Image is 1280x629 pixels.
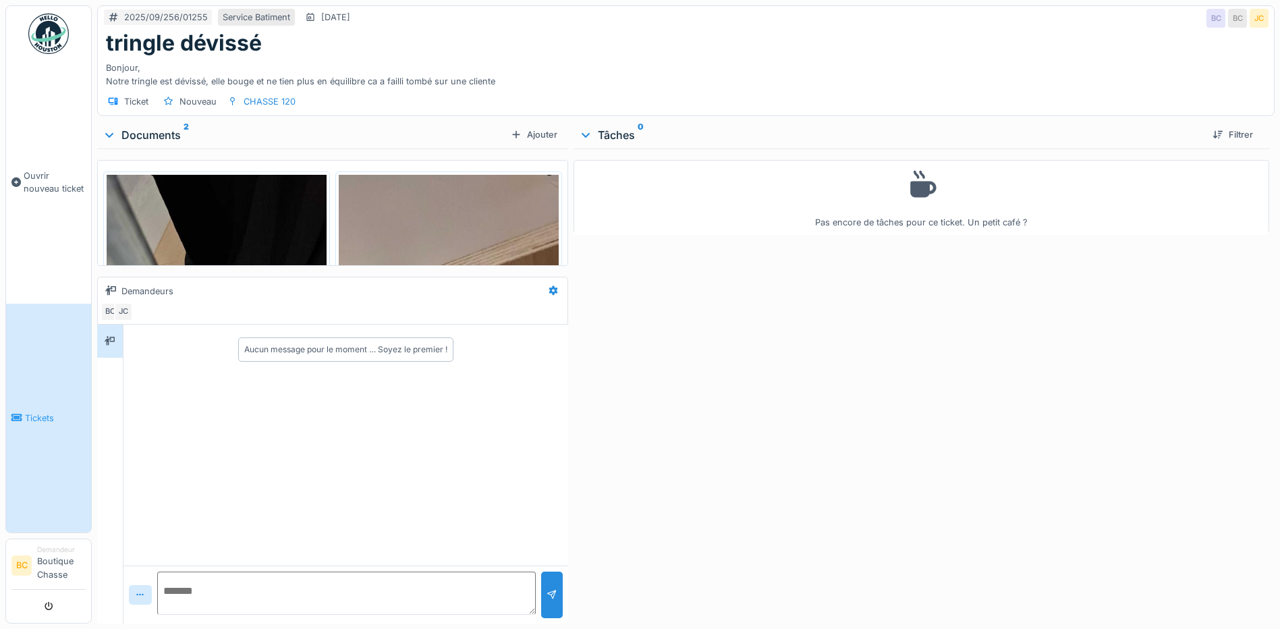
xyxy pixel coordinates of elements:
[37,545,86,586] li: Boutique Chasse
[1206,9,1225,28] div: BC
[244,95,296,108] div: CHASSE 120
[223,11,290,24] div: Service Batiment
[1207,126,1258,144] div: Filtrer
[106,56,1266,87] div: Bonjour, Notre tringle est dévissé, elle bouge et ne tien plus en équilibre ca a failli tombé sur...
[184,127,189,143] sup: 2
[179,95,217,108] div: Nouveau
[37,545,86,555] div: Demandeur
[321,11,350,24] div: [DATE]
[114,302,133,321] div: JC
[505,126,563,144] div: Ajouter
[638,127,644,143] sup: 0
[124,95,148,108] div: Ticket
[244,344,447,356] div: Aucun message pour le moment … Soyez le premier !
[124,11,208,24] div: 2025/09/256/01255
[11,545,86,590] a: BC DemandeurBoutique Chasse
[24,169,86,195] span: Ouvrir nouveau ticket
[1250,9,1269,28] div: JC
[28,13,69,54] img: Badge_color-CXgf-gQk.svg
[101,302,119,321] div: BC
[121,285,173,298] div: Demandeurs
[6,61,91,304] a: Ouvrir nouveau ticket
[11,555,32,576] li: BC
[1228,9,1247,28] div: BC
[582,166,1260,229] div: Pas encore de tâches pour ce ticket. Un petit café ?
[579,127,1202,143] div: Tâches
[106,30,262,56] h1: tringle dévissé
[103,127,505,143] div: Documents
[6,304,91,532] a: Tickets
[25,412,86,425] span: Tickets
